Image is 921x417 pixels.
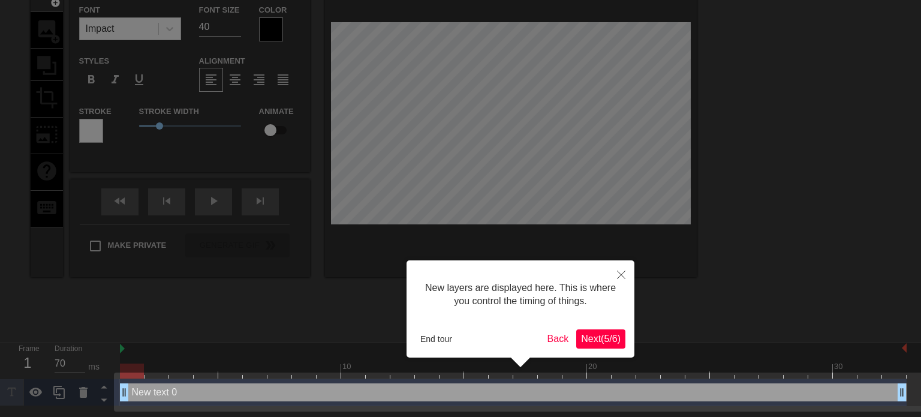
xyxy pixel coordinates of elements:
[576,329,625,349] button: Next
[416,269,625,320] div: New layers are displayed here. This is where you control the timing of things.
[581,334,621,344] span: Next ( 5 / 6 )
[416,330,457,348] button: End tour
[543,329,574,349] button: Back
[608,260,634,288] button: Close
